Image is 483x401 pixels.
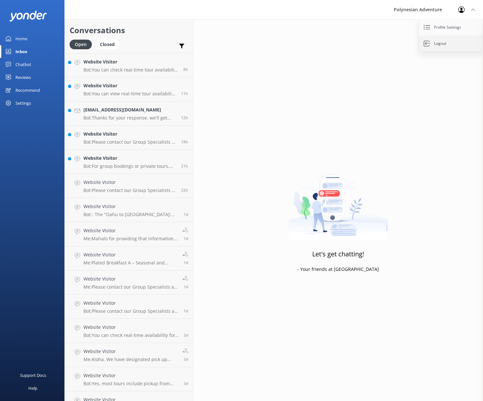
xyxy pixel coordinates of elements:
[10,11,47,21] img: yonder-white-logo.png
[83,130,176,138] h4: Website Visitor
[65,150,193,174] a: Website VisitorBot:For group bookings or private tours, please contact our Group Specialists at [...
[15,58,31,71] div: Chatbot
[65,271,193,295] a: Website VisitorMe:Please contact our Group Specialists at [PHONE_NUMBER] or request a custom quot...
[83,251,178,258] h4: Website Visitor
[70,24,188,36] h2: Conversations
[83,212,179,217] p: Bot: - The "Oahu to [GEOGRAPHIC_DATA]: Best Of Maui – Sips, Sites & Bites Tour" offers a full-day...
[184,381,188,386] span: 08:15am 13-Aug-2025 (UTC -10:00) Pacific/Honolulu
[183,67,188,72] span: 11:12pm 16-Aug-2025 (UTC -10:00) Pacific/Honolulu
[83,106,176,113] h4: [EMAIL_ADDRESS][DOMAIN_NAME]
[65,295,193,319] a: Website VisitorBot:Please contact our Group Specialists at [PHONE_NUMBER] or request a custom quo...
[65,222,193,246] a: Website VisitorMe:Mahalo for providing that information. We see that you have a tour with us [DAT...
[83,155,176,162] h4: Website Visitor
[95,40,120,49] div: Closed
[83,203,179,210] h4: Website Visitor
[288,160,388,241] img: artwork of a man stealing a conversation from at giant smartphone
[15,71,31,84] div: Reviews
[181,115,188,120] span: 07:08pm 16-Aug-2025 (UTC -10:00) Pacific/Honolulu
[181,163,188,169] span: 09:49am 16-Aug-2025 (UTC -10:00) Pacific/Honolulu
[65,319,193,343] a: Website VisitorBot:You can check real-time availability for the Road to Hana tour and make a book...
[70,40,92,49] div: Open
[184,357,188,362] span: 03:47pm 13-Aug-2025 (UTC -10:00) Pacific/Honolulu
[65,126,193,150] a: Website VisitorBot:Please contact our Group Specialists at [PHONE_NUMBER] or request a custom quo...
[83,115,176,121] p: Bot: Thanks for your response, we'll get back to you as soon as we can during opening hours.
[65,367,193,391] a: Website VisitorBot:Yes, most tours include pickup from designated airports. If you haven't provid...
[65,53,193,77] a: Website VisitorBot:You can check real-time tour availability and book your Polynesian Adventure o...
[83,284,178,290] p: Me: Please contact our Group Specialists at [PHONE_NUMBER] or request a custom quote at [DOMAIN_N...
[65,198,193,222] a: Website VisitorBot:- The "Oahu to [GEOGRAPHIC_DATA]: Best Of Maui – Sips, Sites & Bites Tour" off...
[181,187,188,193] span: 08:52am 16-Aug-2025 (UTC -10:00) Pacific/Honolulu
[83,179,176,186] h4: Website Visitor
[65,77,193,101] a: Website VisitorBot:You can view real-time tour availability and book your Polynesian Adventure on...
[83,67,179,73] p: Bot: You can check real-time tour availability and book your Polynesian Adventure online at [URL]...
[83,139,176,145] p: Bot: Please contact our Group Specialists at [PHONE_NUMBER] or request a custom quote at [DOMAIN_...
[15,97,31,110] div: Settings
[83,82,176,89] h4: Website Visitor
[83,332,179,338] p: Bot: You can check real-time availability for the Road to Hana tour and make a booking online at ...
[83,324,179,331] h4: Website Visitor
[83,58,179,65] h4: Website Visitor
[83,348,178,355] h4: Website Visitor
[83,91,176,97] p: Bot: You can view real-time tour availability and book your Polynesian Adventure online at [URL][...
[297,266,379,273] p: - Your friends at [GEOGRAPHIC_DATA]
[83,275,178,282] h4: Website Visitor
[83,357,178,362] p: Me: Aloha, We have designated pick up times and locations in the [GEOGRAPHIC_DATA] area. If you h...
[70,41,95,48] a: Open
[83,381,179,387] p: Bot: Yes, most tours include pickup from designated airports. If you haven't provided your lodgin...
[83,300,179,307] h4: Website Visitor
[83,260,178,266] p: Me: Plated Breakfast A – Seasonal and Tropical Fresh Fruit chef’s selection ( Gluten free / Vegan...
[184,260,188,265] span: 02:44pm 15-Aug-2025 (UTC -10:00) Pacific/Honolulu
[15,45,27,58] div: Inbox
[95,41,123,48] a: Closed
[184,284,188,290] span: 11:55am 15-Aug-2025 (UTC -10:00) Pacific/Honolulu
[184,212,188,217] span: 04:48am 16-Aug-2025 (UTC -10:00) Pacific/Honolulu
[312,249,364,259] h3: Let's get chatting!
[181,139,188,145] span: 01:06pm 16-Aug-2025 (UTC -10:00) Pacific/Honolulu
[184,308,188,314] span: 11:44am 15-Aug-2025 (UTC -10:00) Pacific/Honolulu
[65,174,193,198] a: Website VisitorBot:Please contact our Group Specialists at [PHONE_NUMBER] or request a custom quo...
[184,236,188,241] span: 04:30pm 15-Aug-2025 (UTC -10:00) Pacific/Honolulu
[83,308,179,314] p: Bot: Please contact our Group Specialists at [PHONE_NUMBER] or request a custom quote at [DOMAIN_...
[15,32,27,45] div: Home
[28,382,37,395] div: Help
[65,246,193,271] a: Website VisitorMe:Plated Breakfast A – Seasonal and Tropical Fresh Fruit chef’s selection ( Glute...
[83,163,176,169] p: Bot: For group bookings or private tours, please contact our Group Specialists at [PHONE_NUMBER] ...
[181,91,188,96] span: 08:30pm 16-Aug-2025 (UTC -10:00) Pacific/Honolulu
[15,84,40,97] div: Recommend
[83,187,176,193] p: Bot: Please contact our Group Specialists at [PHONE_NUMBER] or request a custom quote at [DOMAIN_...
[184,332,188,338] span: 08:01am 14-Aug-2025 (UTC -10:00) Pacific/Honolulu
[83,372,179,379] h4: Website Visitor
[83,236,178,242] p: Me: Mahalo for providing that information. We see that you have a tour with us [DATE][DATE] to [G...
[20,369,46,382] div: Support Docs
[83,227,178,234] h4: Website Visitor
[65,101,193,126] a: [EMAIL_ADDRESS][DOMAIN_NAME]Bot:Thanks for your response, we'll get back to you as soon as we can...
[65,343,193,367] a: Website VisitorMe:Aloha, We have designated pick up times and locations in the [GEOGRAPHIC_DATA] ...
